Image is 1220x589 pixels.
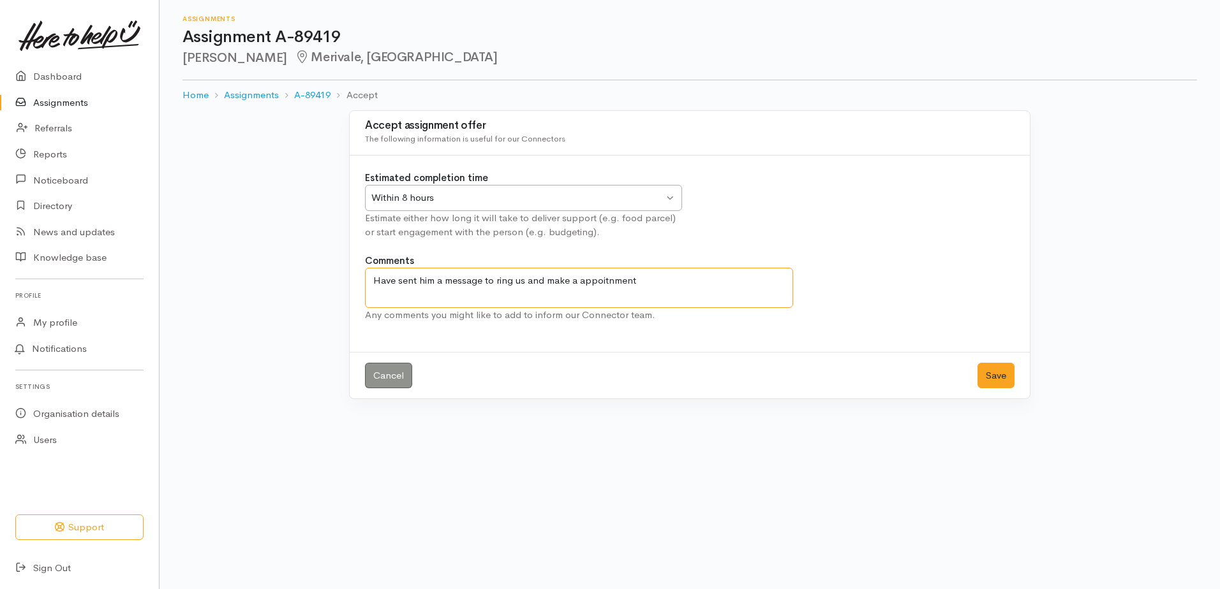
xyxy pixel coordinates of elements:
a: Cancel [365,363,412,389]
h3: Accept assignment offer [365,120,1015,132]
h6: Assignments [182,15,1197,22]
a: Home [182,88,209,103]
h2: [PERSON_NAME] [182,50,1197,65]
a: A-89419 [294,88,331,103]
li: Accept [331,88,377,103]
h6: Profile [15,287,144,304]
h1: Assignment A-89419 [182,28,1197,47]
nav: breadcrumb [182,80,1197,110]
div: Any comments you might like to add to inform our Connector team. [365,308,793,323]
button: Support [15,514,144,541]
a: Assignments [224,88,279,103]
button: Save [978,363,1015,389]
label: Comments [365,254,414,268]
span: Merivale, [GEOGRAPHIC_DATA] [295,49,498,65]
div: Estimate either how long it will take to deliver support (e.g. food parcel) or start engagement w... [365,211,682,240]
label: Estimated completion time [365,171,488,185]
h6: Settings [15,378,144,395]
div: Within 8 hours [371,191,664,205]
span: The following information is useful for our Connectors [365,133,565,144]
